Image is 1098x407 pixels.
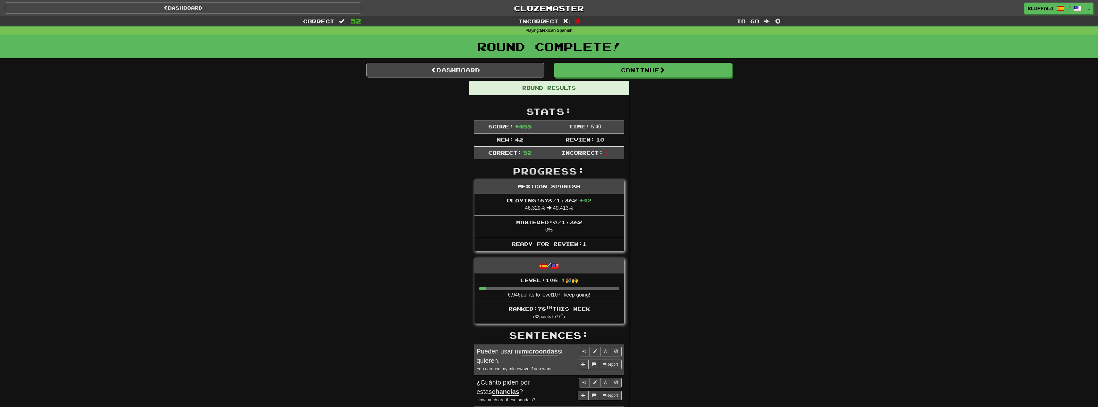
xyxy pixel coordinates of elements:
div: More sentence controls [578,391,621,400]
span: bluffalo [1028,5,1053,11]
span: Playing: 673 / 1,362 [507,197,591,203]
button: Report [599,391,621,400]
u: chanclas [492,388,519,396]
span: 52 [523,150,532,156]
div: More sentence controls [578,360,621,369]
div: Round Results [469,81,629,95]
span: Score: [488,123,513,129]
span: Incorrect: [561,150,603,156]
span: / [1068,5,1071,10]
span: Level: 106 [520,277,578,283]
u: microondas [522,348,558,355]
span: New: [497,136,513,142]
span: ¿Cuánto piden por estas ? [477,379,530,396]
span: Ready for Review: 1 [512,241,587,247]
span: : [764,19,771,24]
h1: Round Complete! [2,40,1096,53]
span: Time: [569,123,590,129]
span: Incorrect [518,18,558,24]
div: Sentence controls [579,378,622,387]
span: 9 [604,150,608,156]
h2: Progress: [474,166,624,176]
h2: Sentences: [474,330,624,341]
span: : [339,19,346,24]
sup: th [561,313,564,317]
a: bluffalo / [1024,3,1085,14]
span: + 42 [579,197,591,203]
button: Toggle favorite [600,347,611,356]
li: 46.329% 49.413% [474,194,624,216]
span: + 488 [515,123,532,129]
span: 5 : 40 [591,124,601,129]
small: How much are these sandals? [477,397,535,402]
a: Dashboard [366,63,544,77]
li: 6,946 points to level 107 - keep going! [474,273,624,302]
span: Correct: [488,150,522,156]
small: You can use my microwave if you want. [477,366,553,371]
div: / [474,258,624,273]
span: Mastered: 0 / 1,362 [516,219,582,225]
button: Toggle favorite [600,378,611,387]
a: Dashboard [5,3,361,13]
li: 0% [474,215,624,237]
span: To go [737,18,759,24]
sup: th [546,305,552,309]
div: Sentence controls [579,347,622,356]
button: Continue [554,63,732,77]
button: Add sentence to collection [578,360,589,369]
button: Report [599,360,621,369]
button: Play sentence audio [579,378,590,387]
span: Review: [566,136,595,142]
span: Pueden usar mi si quieren. [477,348,563,364]
button: Add sentence to collection [578,391,589,400]
button: Play sentence audio [579,347,590,356]
span: 52 [350,17,361,25]
span: 0 [775,17,781,25]
span: : [563,19,570,24]
button: Edit sentence [590,378,600,387]
span: 42 [515,136,523,142]
button: Edit sentence [590,347,600,356]
span: Ranked: 78 this week [508,305,590,312]
a: Clozemaster [371,3,727,14]
small: ( 32 points to 77 ) [533,314,565,319]
span: 10 [596,136,604,142]
span: 9 [574,17,580,25]
button: Toggle ignore [611,347,622,356]
div: Mexican Spanish [474,180,624,194]
button: Toggle ignore [611,378,622,387]
strong: Mexican Spanish [540,28,573,33]
span: ⬆🎉🙌 [558,277,578,283]
h2: Stats: [474,106,624,117]
span: Correct [303,18,334,24]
